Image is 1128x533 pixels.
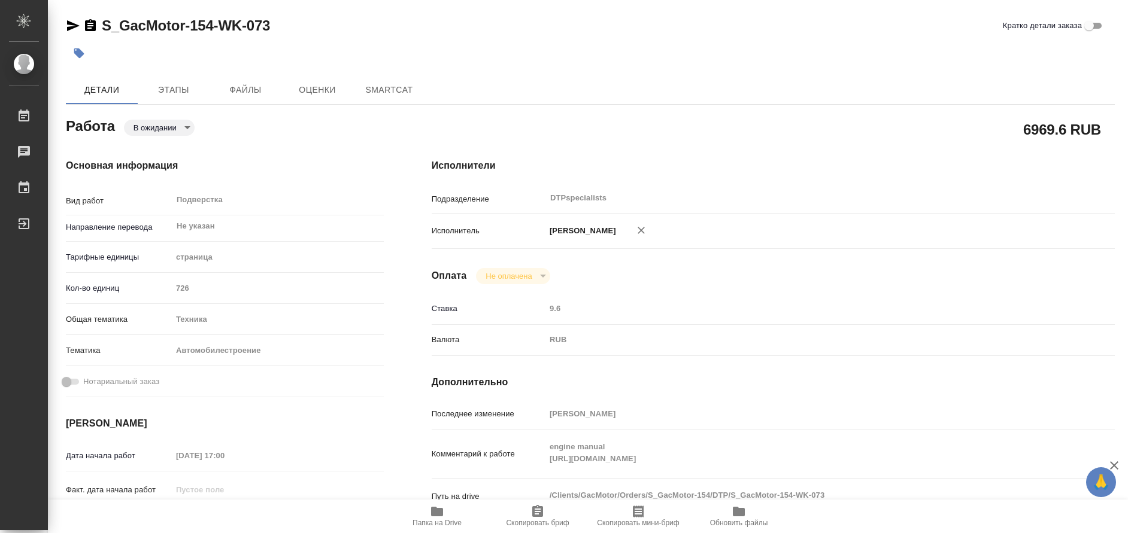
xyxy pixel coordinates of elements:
[432,193,545,205] p: Подразделение
[432,269,467,283] h4: Оплата
[124,120,195,136] div: В ожидании
[432,375,1115,389] h4: Дополнительно
[545,405,1058,422] input: Пустое поле
[66,450,172,462] p: Дата начала работ
[66,40,92,66] button: Добавить тэг
[1091,470,1111,495] span: 🙏
[73,83,131,98] span: Детали
[432,159,1115,173] h4: Исполнители
[66,159,384,173] h4: Основная информация
[628,217,654,243] button: Удалить исполнителя
[1023,119,1101,139] h2: 6969.6 RUB
[387,500,487,533] button: Папка на Drive
[66,313,172,325] p: Общая тематика
[172,279,384,297] input: Пустое поле
[217,83,274,98] span: Файлы
[172,340,384,361] div: Автомобилестроение
[130,123,180,133] button: В ожидании
[66,195,172,207] p: Вид работ
[66,251,172,263] p: Тарифные единицы
[289,83,346,98] span: Оценки
[1003,20,1082,32] span: Кратко детали заказа
[66,416,384,431] h4: [PERSON_NAME]
[360,83,418,98] span: SmartCat
[482,271,535,281] button: Не оплачена
[172,309,384,330] div: Техника
[172,447,277,464] input: Пустое поле
[545,485,1058,505] textarea: /Clients/GacMotor/Orders/S_GacMotor-154/DTP/S_GacMotor-154-WK-073
[66,282,172,294] p: Кол-во единиц
[588,500,689,533] button: Скопировать мини-бриф
[689,500,789,533] button: Обновить файлы
[506,519,569,527] span: Скопировать бриф
[545,330,1058,350] div: RUB
[545,225,616,237] p: [PERSON_NAME]
[432,408,545,420] p: Последнее изменение
[432,303,545,315] p: Ставка
[432,334,545,346] p: Валюта
[66,19,80,33] button: Скопировать ссылку для ЯМессенджера
[66,345,172,357] p: Тематика
[172,247,384,267] div: страница
[432,491,545,502] p: Путь на drive
[710,519,768,527] span: Обновить файлы
[1086,467,1116,497] button: 🙏
[597,519,679,527] span: Скопировать мини-бриф
[83,376,159,388] span: Нотариальный заказ
[487,500,588,533] button: Скопировать бриф
[102,17,270,33] a: S_GacMotor-154-WK-073
[145,83,202,98] span: Этапы
[545,300,1058,317] input: Пустое поле
[432,225,545,237] p: Исполнитель
[66,484,172,496] p: Факт. дата начала работ
[476,268,550,284] div: В ожидании
[413,519,462,527] span: Папка на Drive
[83,19,98,33] button: Скопировать ссылку
[172,481,277,498] input: Пустое поле
[545,437,1058,469] textarea: engine manual [URL][DOMAIN_NAME]
[66,114,115,136] h2: Работа
[66,221,172,233] p: Направление перевода
[432,448,545,460] p: Комментарий к работе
